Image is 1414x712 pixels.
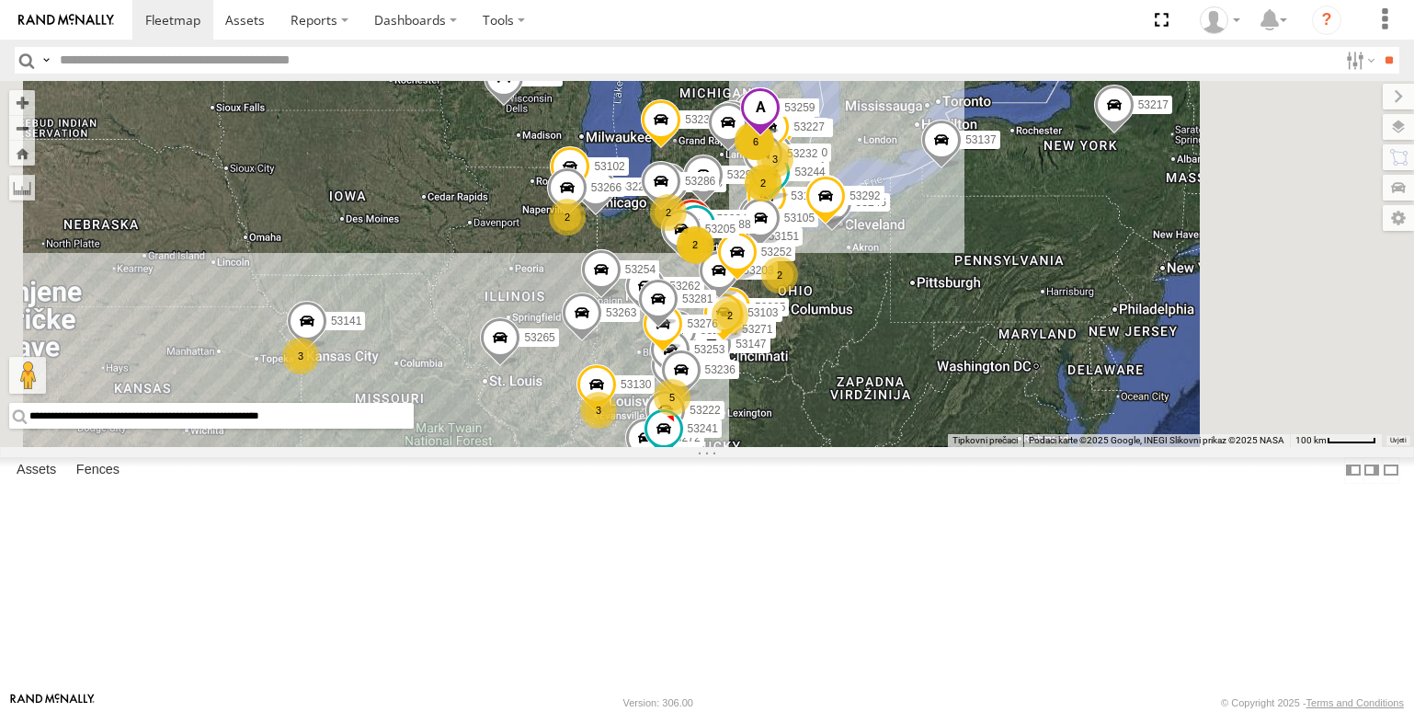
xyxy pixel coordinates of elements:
label: Measure [9,175,35,201]
div: 3 [735,122,771,159]
i: ? [1312,6,1341,35]
span: 53141 [331,315,361,327]
label: Dock Summary Table to the Right [1363,457,1381,484]
span: 53263 [606,306,636,319]
span: 53102 [594,161,624,174]
div: 3 [757,141,793,178]
label: Assets [7,457,65,483]
div: 3 [282,338,319,374]
button: Zoom Home [9,141,35,166]
span: 53286 [685,176,715,189]
label: Dock Summary Table to the Left [1344,457,1363,484]
div: Miky Transport [1193,6,1247,34]
label: Hide Summary Table [1382,457,1400,484]
label: Search Query [39,47,53,74]
span: Podaci karte ©2025 Google, INEGI Slikovni prikaz ©2025 NASA [1029,435,1284,445]
span: 53235 [685,114,715,127]
span: 53227 [793,121,824,134]
span: 53222 [690,405,720,418]
button: Mjerilo karte: 100 km naprema 50 piksela [1290,434,1382,447]
div: 2 [761,257,798,293]
span: 53253 [694,343,724,356]
label: Map Settings [1383,205,1414,231]
span: 100 km [1295,435,1327,445]
div: 2 [549,199,586,235]
span: 53288 [720,218,750,231]
div: 6 [737,123,774,160]
span: 53259 [784,102,815,115]
div: Version: 306.00 [623,697,693,708]
span: 53281 [682,293,713,305]
a: Uvjeti (otvara se u novoj kartici) [1390,437,1406,444]
span: 53225 [755,302,785,315]
button: Povucite Pegmana na kartu da biste otvorili Street View [9,357,46,394]
span: 53223 [620,180,650,193]
span: 53137 [965,134,996,147]
span: 53151 [769,230,799,243]
span: 53150 [695,359,725,372]
span: 53217 [1138,98,1169,111]
span: 53276 [687,318,717,331]
span: 53105 [784,212,815,224]
div: 2 [650,194,687,231]
div: 5 [654,379,690,416]
span: 53244 [794,167,825,179]
div: 2 [712,297,748,334]
div: 3 [580,392,617,429]
span: 53291 [727,169,758,182]
span: 53265 [524,331,554,344]
span: 53236 [705,363,736,376]
img: rand-logo.svg [18,14,114,27]
span: 53232 [787,148,817,161]
span: 53267 [798,122,828,135]
span: 53292 [850,189,880,202]
span: 53272 [669,431,700,444]
div: 2 [745,165,781,201]
span: 53262 [669,280,700,293]
a: Terms and Conditions [1306,697,1404,708]
button: Zoom out [9,115,35,141]
button: Zoom in [9,90,35,115]
span: 53224 [716,213,747,226]
span: 53246 [856,196,886,209]
span: 53147 [736,339,766,351]
label: Fences [67,457,129,483]
span: 53203 [743,264,773,277]
button: Tipkovni prečaci [952,434,1018,447]
span: 53103 [747,307,778,320]
span: 53205 [705,223,736,235]
div: 2 [677,226,713,263]
span: 53241 [688,422,718,435]
span: 53266 [591,181,621,194]
label: Search Filter Options [1339,47,1378,74]
span: 53252 [761,246,792,258]
span: 53271 [742,323,772,336]
span: 53254 [625,263,656,276]
span: 53130 [621,378,651,391]
div: © Copyright 2025 - [1221,697,1404,708]
a: Visit our Website [10,694,95,712]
